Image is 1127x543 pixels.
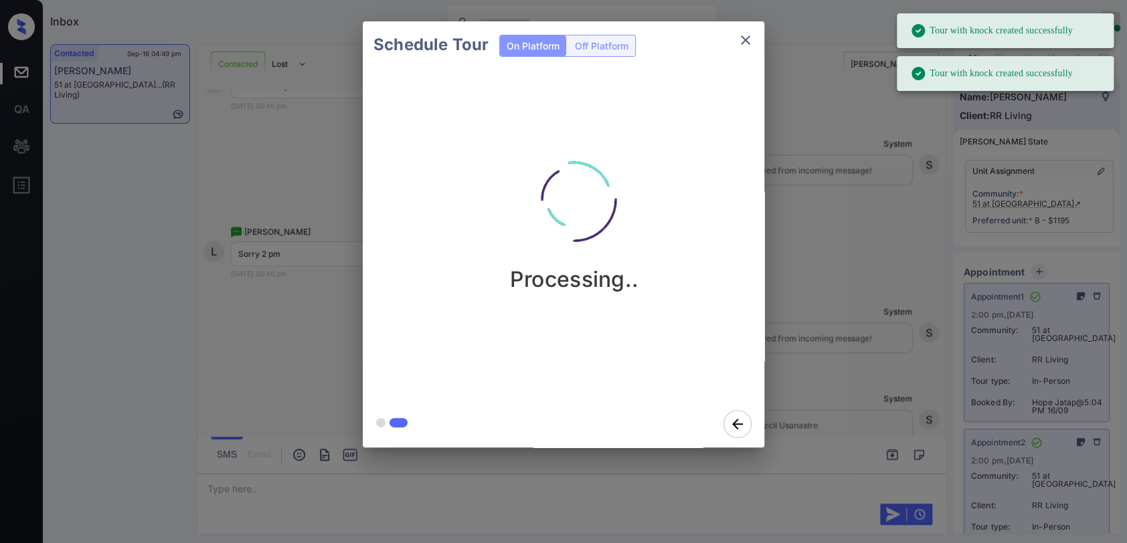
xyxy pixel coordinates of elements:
[732,27,759,53] button: close
[510,266,639,292] p: Processing..
[910,17,1073,44] div: Tour with knock created successfully
[910,60,1073,87] div: Tour with knock created successfully
[363,21,499,68] h2: Schedule Tour
[507,132,641,266] img: loading.aa47eedddbc51aad1905.gif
